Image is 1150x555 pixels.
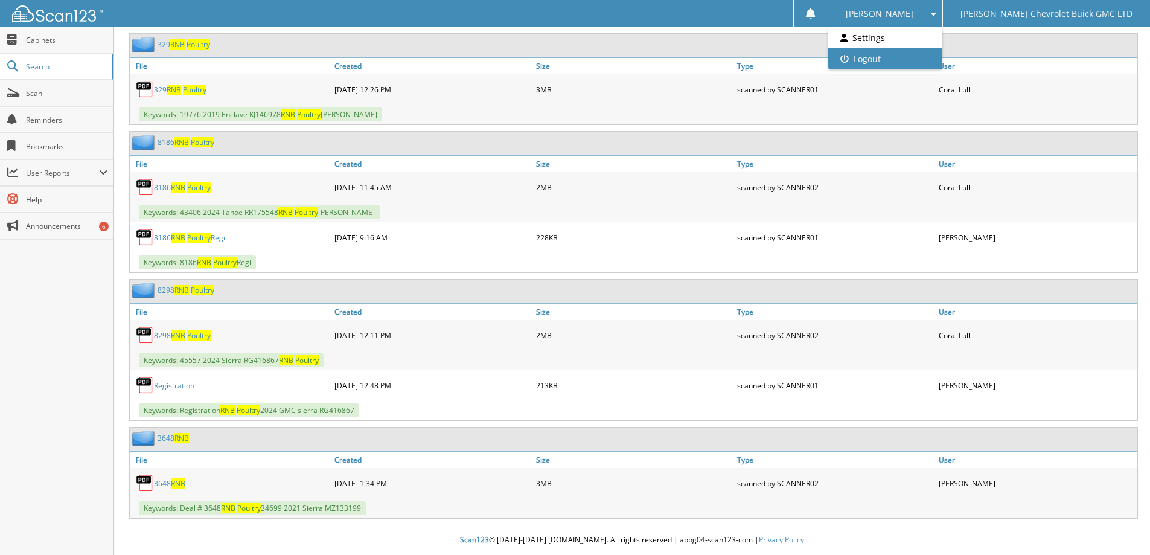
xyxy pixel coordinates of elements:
div: [DATE] 12:26 PM [331,77,533,101]
span: Poultry [213,257,237,268]
span: RNB [278,207,293,217]
a: Type [734,452,936,468]
a: Registration [154,380,194,391]
img: PDF.png [136,326,154,344]
img: scan123-logo-white.svg [12,5,103,22]
span: Search [26,62,106,72]
a: 8186RNB Poultry [154,182,211,193]
span: [PERSON_NAME] Chevrolet Buick GMC LTD [960,10,1132,18]
div: scanned by SCANNER01 [734,77,936,101]
img: PDF.png [136,178,154,196]
a: 329RNB Poultry [154,85,206,95]
span: RNB [170,39,185,50]
span: Scan [26,88,107,98]
span: Keywords: 8186 Regi [139,255,256,269]
span: Poultry [187,39,210,50]
span: Bookmarks [26,141,107,152]
a: User [936,452,1137,468]
div: scanned by SCANNER01 [734,373,936,397]
span: Poultry [237,405,260,415]
div: 2MB [533,175,735,199]
a: Privacy Policy [759,534,804,545]
a: Settings [828,27,942,48]
img: PDF.png [136,474,154,492]
a: File [130,452,331,468]
img: PDF.png [136,80,154,98]
div: [DATE] 12:48 PM [331,373,533,397]
span: Poultry [295,207,318,217]
div: 228KB [533,225,735,249]
div: [DATE] 12:11 PM [331,323,533,347]
div: [PERSON_NAME] [936,225,1137,249]
a: File [130,156,331,172]
a: Size [533,452,735,468]
div: 3MB [533,471,735,495]
span: Poultry [191,137,214,147]
a: User [936,156,1137,172]
span: RNB [279,355,293,365]
a: Logout [828,48,942,69]
span: RNB [171,478,185,489]
iframe: Chat Widget [1090,497,1150,555]
span: RNB [174,137,189,147]
a: Size [533,304,735,320]
a: 8298RNB Poultry [154,330,211,341]
a: Size [533,58,735,74]
a: File [130,304,331,320]
a: Created [331,452,533,468]
span: RNB [167,85,181,95]
span: Keywords: Registration 2024 GMC sierra RG416867 [139,403,359,417]
a: 3648RNB [158,433,189,443]
span: Keywords: 19776 2019 Enclave KJ146978 [PERSON_NAME] [139,107,382,121]
div: [PERSON_NAME] [936,373,1137,397]
img: folder2.png [132,431,158,446]
span: RNB [221,503,235,513]
a: Size [533,156,735,172]
span: Poultry [295,355,319,365]
span: Poultry [191,285,214,295]
a: 8186RNB Poultry [158,137,214,147]
img: folder2.png [132,135,158,150]
span: RNB [197,257,211,268]
span: Keywords: 43406 2024 Tahoe RR175548 [PERSON_NAME] [139,205,380,219]
a: Type [734,156,936,172]
a: User [936,304,1137,320]
div: [DATE] 9:16 AM [331,225,533,249]
span: RNB [220,405,235,415]
span: User Reports [26,168,99,178]
span: RNB [281,109,295,120]
div: scanned by SCANNER02 [734,175,936,199]
span: Poultry [187,233,211,243]
div: scanned by SCANNER01 [734,225,936,249]
div: Coral Lull [936,77,1137,101]
a: User [936,58,1137,74]
a: Created [331,304,533,320]
div: [DATE] 1:34 PM [331,471,533,495]
div: 2MB [533,323,735,347]
div: [PERSON_NAME] [936,471,1137,495]
img: folder2.png [132,283,158,298]
div: scanned by SCANNER02 [734,471,936,495]
span: Cabinets [26,35,107,45]
div: [DATE] 11:45 AM [331,175,533,199]
span: RNB [171,182,185,193]
a: 329RNB Poultry [158,39,210,50]
span: Poultry [183,85,206,95]
div: 6 [99,222,109,231]
span: Poultry [297,109,321,120]
span: Reminders [26,115,107,125]
a: Created [331,58,533,74]
a: 8186RNB PoultryRegi [154,233,225,243]
a: Created [331,156,533,172]
div: 213KB [533,373,735,397]
span: Keywords: 45557 2024 Sierra RG416867 [139,353,324,367]
img: folder2.png [132,37,158,52]
a: Type [734,58,936,74]
a: 8298RNB Poultry [158,285,214,295]
span: Poultry [237,503,261,513]
img: PDF.png [136,376,154,394]
span: Keywords: Deal # 3648 34699 2021 Sierra MZ133199 [139,501,366,515]
span: RNB [174,285,189,295]
span: Help [26,194,107,205]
